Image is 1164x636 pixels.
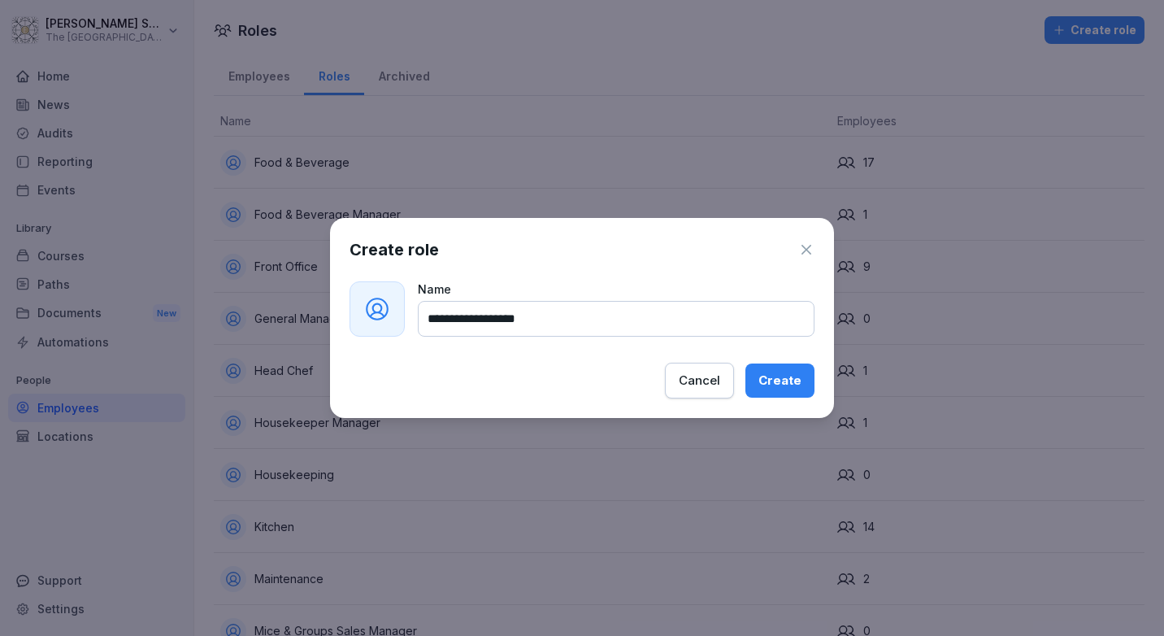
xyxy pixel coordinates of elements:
[745,364,814,398] button: Create
[665,363,734,399] button: Cancel
[758,372,801,390] div: Create
[350,237,439,262] h1: Create role
[679,372,720,390] div: Cancel
[418,282,451,296] span: Name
